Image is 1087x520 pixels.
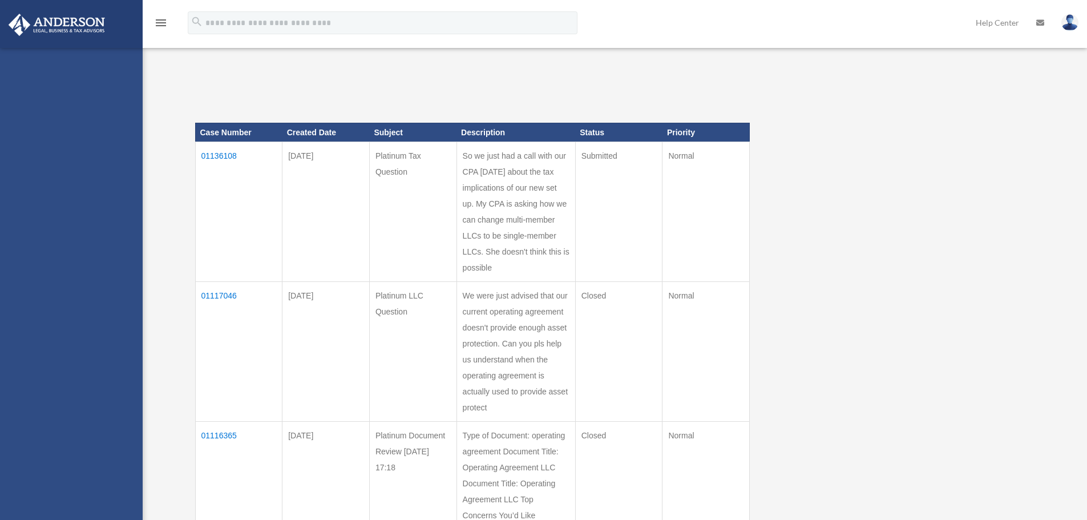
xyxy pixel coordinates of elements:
img: User Pic [1061,14,1078,31]
i: menu [154,16,168,30]
td: Closed [575,282,662,422]
td: Normal [662,282,750,422]
td: [DATE] [282,282,370,422]
td: Platinum Tax Question [369,142,456,282]
th: Subject [369,123,456,142]
th: Created Date [282,123,370,142]
th: Description [456,123,575,142]
th: Status [575,123,662,142]
td: We were just advised that our current operating agreement doesn't provide enough asset protection... [456,282,575,422]
td: Submitted [575,142,662,282]
th: Case Number [195,123,282,142]
td: 01136108 [195,142,282,282]
img: Anderson Advisors Platinum Portal [5,14,108,36]
td: [DATE] [282,142,370,282]
td: So we just had a call with our CPA [DATE] about the tax implications of our new set up. My CPA is... [456,142,575,282]
td: 01117046 [195,282,282,422]
td: Normal [662,142,750,282]
th: Priority [662,123,750,142]
a: menu [154,20,168,30]
i: search [191,15,203,28]
td: Platinum LLC Question [369,282,456,422]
